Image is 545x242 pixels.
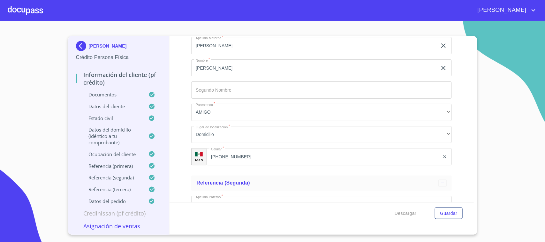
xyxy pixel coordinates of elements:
[442,154,447,159] button: clear input
[89,43,127,49] p: [PERSON_NAME]
[76,41,89,51] img: Docupass spot blue
[76,91,149,98] p: Documentos
[440,64,447,72] button: clear input
[76,186,149,193] p: Referencia (tercera)
[191,126,452,143] div: Domicilio
[76,222,162,230] p: Asignación de Ventas
[191,176,452,191] div: Referencia (segunda)
[76,163,149,169] p: Referencia (primera)
[196,180,250,186] span: Referencia (segunda)
[76,41,162,54] div: [PERSON_NAME]
[76,126,149,146] p: Datos del domicilio (idéntico a tu comprobante)
[392,208,419,219] button: Descargar
[395,209,416,217] span: Descargar
[440,201,447,208] button: clear input
[435,208,462,219] button: Guardar
[195,152,203,156] img: R93DlvwvvjP9fbrDwZeCRYBHk45OWMq+AAOlFVsxT89f82nwPLnD58IP7+ANJEaWYhP0Tx8kkA0WlQMPQsAAgwAOmBj20AXj6...
[191,104,452,121] div: AMIGO
[76,103,149,110] p: Datos del cliente
[76,71,162,86] p: Información del cliente (PF crédito)
[76,54,162,61] p: Crédito Persona Física
[76,209,162,217] p: Credinissan (PF crédito)
[76,115,149,121] p: Estado Civil
[195,157,203,162] p: MXN
[76,151,149,157] p: Ocupación del Cliente
[473,5,530,15] span: [PERSON_NAME]
[440,209,457,217] span: Guardar
[440,42,447,49] button: clear input
[76,198,149,204] p: Datos del pedido
[76,174,149,181] p: Referencia (segunda)
[473,5,537,15] button: account of current user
